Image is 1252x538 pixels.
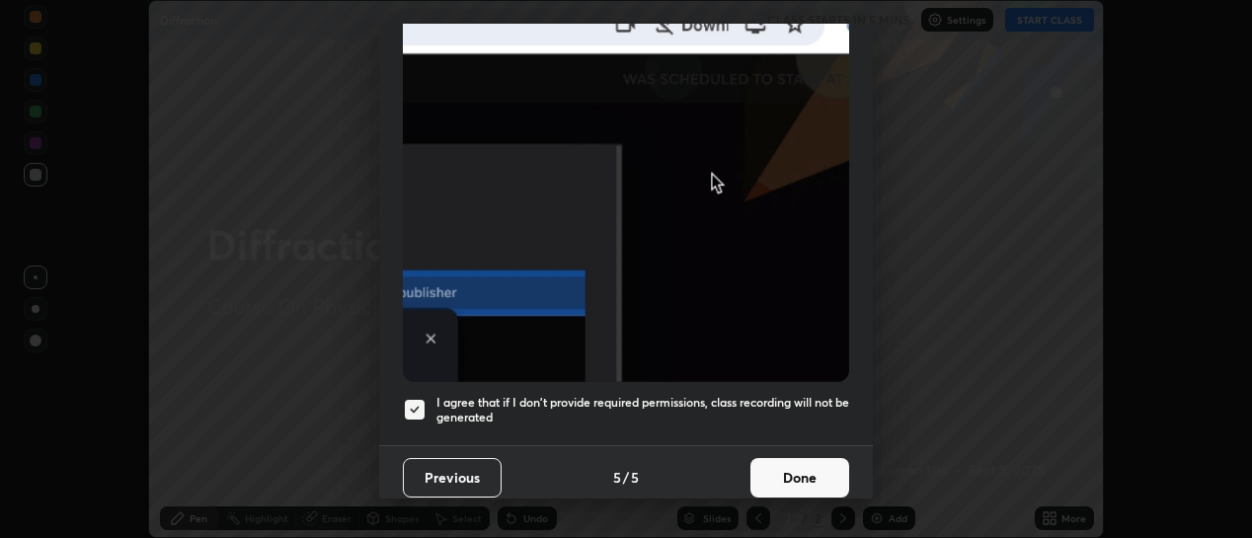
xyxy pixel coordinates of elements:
h4: 5 [613,467,621,488]
button: Previous [403,458,502,498]
button: Done [750,458,849,498]
h4: / [623,467,629,488]
h4: 5 [631,467,639,488]
h5: I agree that if I don't provide required permissions, class recording will not be generated [436,395,849,425]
